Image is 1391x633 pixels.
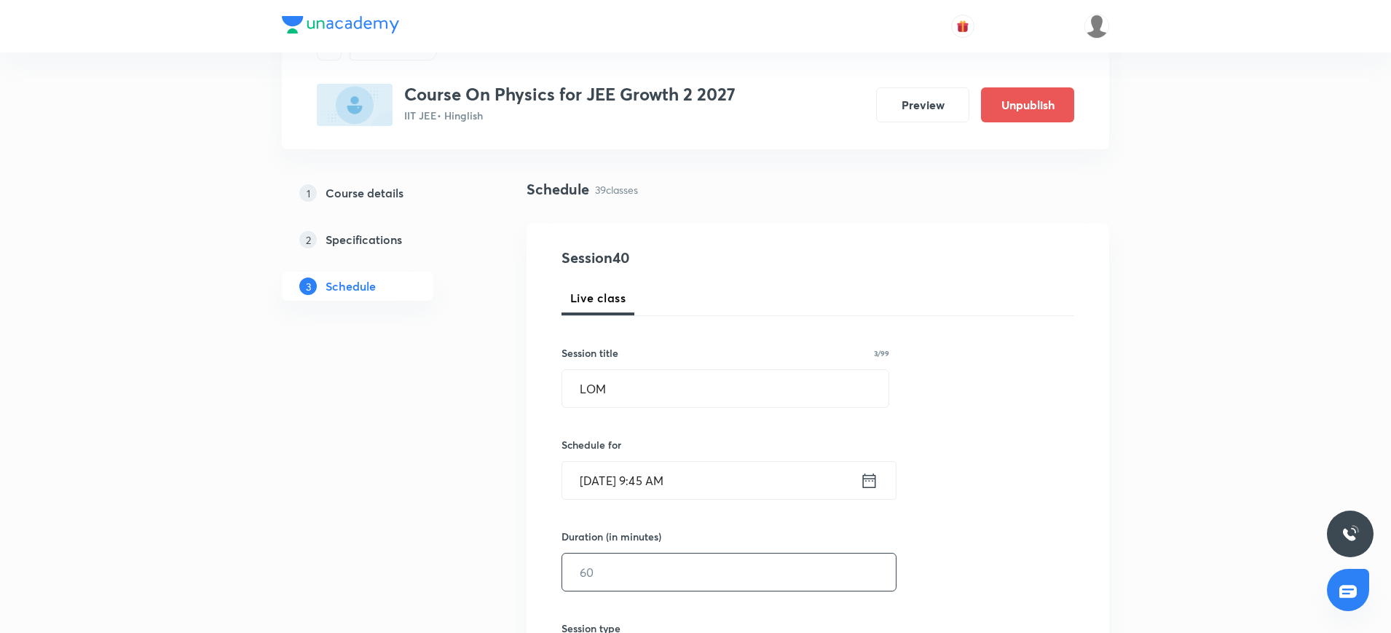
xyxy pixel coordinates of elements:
[876,87,969,122] button: Preview
[299,278,317,295] p: 3
[561,247,827,269] h4: Session 40
[561,529,661,544] h6: Duration (in minutes)
[595,182,638,197] p: 39 classes
[282,16,399,37] a: Company Logo
[404,84,736,105] h3: Course On Physics for JEE Growth 2 2027
[326,184,403,202] h5: Course details
[956,20,969,33] img: avatar
[326,231,402,248] h5: Specifications
[326,278,376,295] h5: Schedule
[282,16,399,34] img: Company Logo
[299,231,317,248] p: 2
[570,289,626,307] span: Live class
[874,350,889,357] p: 3/99
[527,178,589,200] h4: Schedule
[561,345,618,361] h6: Session title
[562,554,896,591] input: 60
[561,437,889,452] h6: Schedule for
[981,87,1074,122] button: Unpublish
[1341,525,1359,543] img: ttu
[282,178,480,208] a: 1Course details
[1084,14,1109,39] img: Huzaiff
[299,184,317,202] p: 1
[282,225,480,254] a: 2Specifications
[951,15,974,38] button: avatar
[404,108,736,123] p: IIT JEE • Hinglish
[317,84,393,126] img: 3DA502C3-21D1-4150-B3F0-37581E64EF7C_plus.png
[562,370,888,407] input: A great title is short, clear and descriptive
